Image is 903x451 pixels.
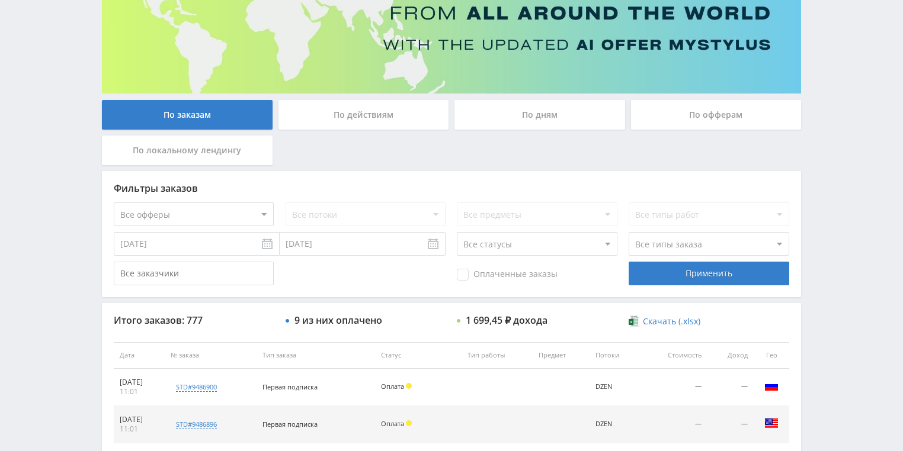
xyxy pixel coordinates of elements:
[707,342,754,369] th: Доход
[457,269,558,281] span: Оплаченные заказы
[375,342,462,369] th: Статус
[590,342,641,369] th: Потоки
[764,379,779,393] img: rus.png
[643,317,700,326] span: Скачать (.xlsx)
[754,342,789,369] th: Гео
[176,420,217,429] div: std#9486896
[114,342,165,369] th: Дата
[466,315,547,326] div: 1 699,45 ₽ дохода
[120,378,159,387] div: [DATE]
[120,387,159,397] div: 11:01
[641,406,707,443] td: —
[120,424,159,434] div: 11:01
[629,262,789,285] div: Применить
[165,342,257,369] th: № заказа
[595,383,635,391] div: DZEN
[262,420,318,429] span: Первая подписка
[454,100,625,130] div: По дням
[629,315,700,327] a: Скачать (.xlsx)
[707,369,754,406] td: —
[631,100,802,130] div: По офферам
[764,416,779,430] img: usa.png
[641,369,707,406] td: —
[102,136,273,165] div: По локальному лендингу
[533,342,590,369] th: Предмет
[262,382,318,391] span: Первая подписка
[406,383,412,389] span: Холд
[641,342,707,369] th: Стоимость
[114,183,789,194] div: Фильтры заказов
[102,100,273,130] div: По заказам
[381,419,404,428] span: Оплата
[406,420,412,426] span: Холд
[114,315,274,326] div: Итого заказов: 777
[707,406,754,443] td: —
[120,415,159,424] div: [DATE]
[294,315,382,326] div: 9 из них оплачено
[257,342,375,369] th: Тип заказа
[462,342,533,369] th: Тип работы
[595,420,635,428] div: DZEN
[278,100,449,130] div: По действиям
[381,382,404,391] span: Оплата
[629,315,639,327] img: xlsx
[176,382,217,392] div: std#9486900
[114,262,274,285] input: Все заказчики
